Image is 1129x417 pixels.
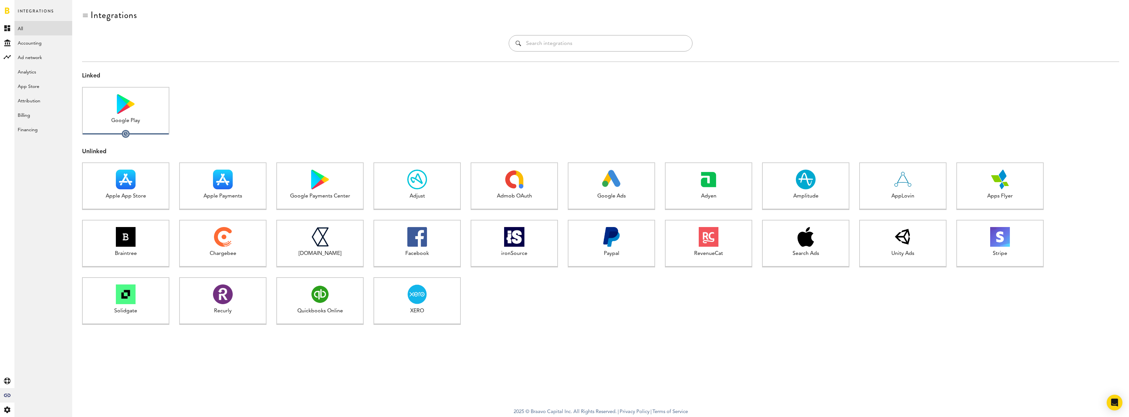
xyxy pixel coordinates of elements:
a: App Store [14,79,72,93]
img: Google Play [117,94,135,114]
div: Apple App Store [83,193,169,200]
div: AppLovin [860,193,946,200]
div: Apple Payments [180,193,266,200]
img: Google Payments Center [311,170,329,189]
img: XERO [408,284,427,304]
img: Paypal [602,227,621,247]
div: Unlinked [82,148,1119,156]
div: Google Play [83,117,169,125]
img: Solidgate [116,284,136,304]
img: Apps Flyer [990,170,1010,189]
div: Chargebee [180,250,266,258]
div: Google Ads [568,193,654,200]
img: Amplitude [796,170,816,189]
img: Search Ads [798,227,814,247]
a: Ad network [14,50,72,64]
div: Unity Ads [860,250,946,258]
img: Unity Ads [893,227,913,247]
img: Google Ads [602,170,621,189]
a: Privacy Policy [620,409,650,414]
div: Braintree [83,250,169,258]
div: Facebook [374,250,460,258]
div: Integrations [91,10,137,20]
div: Stripe [957,250,1043,258]
img: Stripe [990,227,1010,247]
div: Search Ads [763,250,849,258]
img: AppLovin [893,170,913,189]
a: Attribution [14,93,72,108]
img: Quickbooks Online [310,284,330,304]
img: ironSource [504,227,524,247]
div: Linked [82,72,1119,80]
div: RevenueCat [666,250,752,258]
div: Open Intercom Messenger [1107,395,1122,410]
span: Integrations [18,7,54,21]
img: Adyen [699,170,718,189]
a: Financing [14,122,72,136]
div: Admob OAuth [471,193,557,200]
img: Chargebee [214,227,231,247]
div: ironSource [471,250,557,258]
img: Facebook [407,227,427,247]
img: Braintree [116,227,136,247]
div: Apps Flyer [957,193,1043,200]
div: Paypal [568,250,654,258]
img: Adjust [407,170,427,189]
div: Adjust [374,193,460,200]
a: All [14,21,72,35]
img: Apple App Store [116,170,136,189]
div: Recurly [180,307,266,315]
a: Billing [14,108,72,122]
img: RevenueCat [699,227,718,247]
img: Checkout.com [311,227,329,247]
img: Recurly [213,284,233,304]
div: Quickbooks Online [277,307,363,315]
div: XERO [374,307,460,315]
input: Search integrations [526,35,686,51]
a: Analytics [14,64,72,79]
div: Adyen [666,193,752,200]
div: Solidgate [83,307,169,315]
div: [DOMAIN_NAME] [277,250,363,258]
img: Admob OAuth [504,170,524,189]
span: 2025 © Braavo Capital Inc. All Rights Reserved. [514,407,617,417]
span: Support [48,5,72,10]
img: Apple Payments [213,170,233,189]
div: Amplitude [763,193,849,200]
div: Google Payments Center [277,193,363,200]
a: Terms of Service [652,409,688,414]
a: Accounting [14,35,72,50]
